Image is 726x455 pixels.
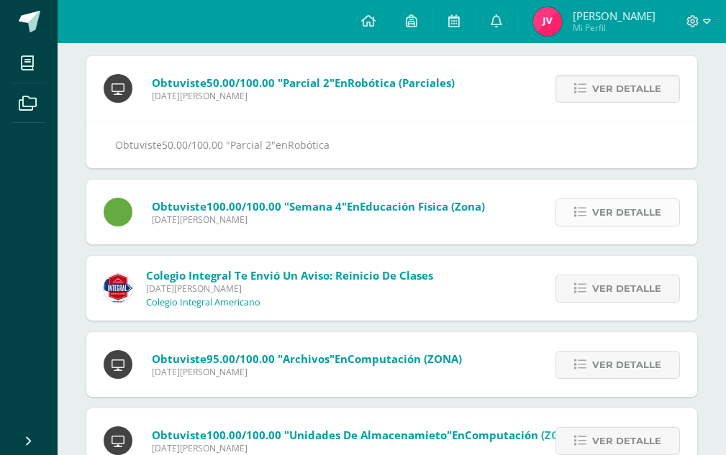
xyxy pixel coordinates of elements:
[152,351,462,366] span: Obtuviste en
[207,75,275,90] span: 50.00/100.00
[207,199,281,213] span: 100.00/100.00
[146,268,433,282] span: Colegio Integral te envió un aviso: Reinicio de Clases
[152,428,579,442] span: Obtuviste en
[573,9,655,23] span: [PERSON_NAME]
[573,22,655,34] span: Mi Perfil
[152,366,462,378] span: [DATE][PERSON_NAME]
[278,75,335,90] span: "Parcial 2"
[278,351,335,366] span: "Archivos"
[104,274,132,303] img: 3d8ecf278a7f74c562a74fe44b321cd5.png
[162,138,223,152] span: 50.00/100.00
[226,138,276,152] span: "Parcial 2"
[360,199,485,213] span: Educación Física (zona)
[115,136,668,154] div: Obtuviste en
[284,428,452,442] span: "Unidades de almacenamieto"
[465,428,579,442] span: Computación (ZONA)
[284,199,347,213] span: "Semana 4"
[146,282,433,295] span: [DATE][PERSON_NAME]
[288,138,330,152] span: Robótica
[348,351,462,366] span: Computación (ZONA)
[207,428,281,442] span: 100.00/100.00
[592,75,661,102] span: Ver detalle
[533,7,562,36] img: 949a1c422ca3a238a8a780eed1e7fe8c.png
[146,297,260,308] p: Colegio Integral Americano
[348,75,455,90] span: Robótica (Parciales)
[152,75,455,90] span: Obtuviste en
[592,428,661,454] span: Ver detalle
[592,199,661,226] span: Ver detalle
[152,213,485,226] span: [DATE][PERSON_NAME]
[152,442,579,454] span: [DATE][PERSON_NAME]
[207,351,275,366] span: 95.00/100.00
[152,199,485,213] span: Obtuviste en
[152,90,455,102] span: [DATE][PERSON_NAME]
[592,275,661,302] span: Ver detalle
[592,351,661,378] span: Ver detalle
